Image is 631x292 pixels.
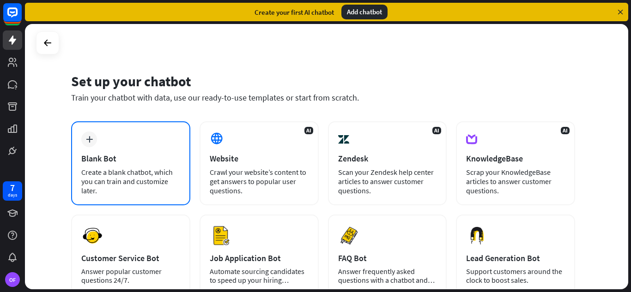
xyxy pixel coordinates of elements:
[71,72,575,90] div: Set up your chatbot
[8,192,17,198] div: days
[210,253,309,263] div: Job Application Bot
[341,5,388,19] div: Add chatbot
[81,167,180,195] div: Create a blank chatbot, which you can train and customize later.
[466,253,565,263] div: Lead Generation Bot
[86,136,93,143] i: plus
[210,153,309,164] div: Website
[466,167,565,195] div: Scrap your KnowledgeBase articles to answer customer questions.
[81,267,180,285] div: Answer popular customer questions 24/7.
[71,92,575,103] div: Train your chatbot with data, use our ready-to-use templates or start from scratch.
[338,253,437,263] div: FAQ Bot
[210,267,309,285] div: Automate sourcing candidates to speed up your hiring process.
[5,272,20,287] div: OF
[3,181,22,201] a: 7 days
[338,167,437,195] div: Scan your Zendesk help center articles to answer customer questions.
[210,167,309,195] div: Crawl your website’s content to get answers to popular user questions.
[255,8,334,17] div: Create your first AI chatbot
[338,153,437,164] div: Zendesk
[10,184,15,192] div: 7
[432,127,441,134] span: AI
[561,127,570,134] span: AI
[304,127,313,134] span: AI
[81,253,180,263] div: Customer Service Bot
[81,153,180,164] div: Blank Bot
[466,267,565,285] div: Support customers around the clock to boost sales.
[338,267,437,285] div: Answer frequently asked questions with a chatbot and save your time.
[466,153,565,164] div: KnowledgeBase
